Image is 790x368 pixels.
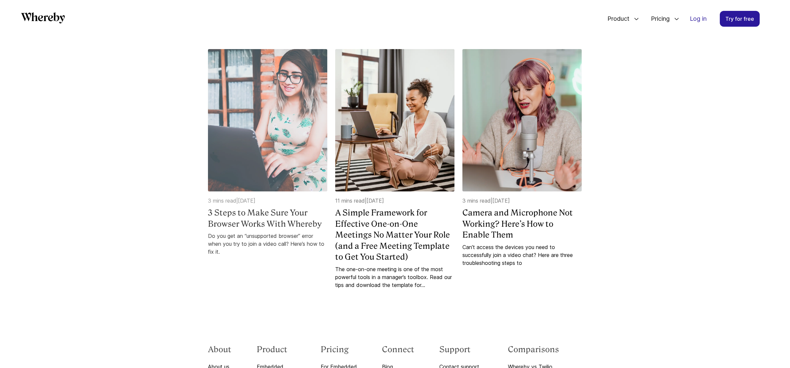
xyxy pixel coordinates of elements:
a: Can’t access the devices you need to successfully join a video chat? Here are three troubleshooti... [462,243,582,267]
a: 3 Steps to Make Sure Your Browser Works With Whereby [208,207,327,229]
a: Log in [685,11,712,26]
a: Whereby [21,12,65,26]
p: 3 mins read | [DATE] [462,197,582,205]
a: Do you get an “unsupported browser” error when you try to join a video call? Here’s how to fix it. [208,232,327,256]
p: 11 mins read | [DATE] [335,197,454,205]
h3: Support [439,344,483,355]
svg: Whereby [21,12,65,23]
h3: Connect [382,344,414,355]
h3: Comparisons [508,344,582,355]
a: The one-on-one meeting is one of the most powerful tools in a manager’s toolbox. Read our tips an... [335,265,454,289]
h3: Product [257,344,296,355]
h3: Pricing [321,344,357,355]
a: A Simple Framework for Effective One-on-One Meetings No Matter Your Role (and a Free Meeting Temp... [335,207,454,263]
p: 3 mins read | [DATE] [208,197,327,205]
span: Pricing [644,8,671,30]
a: Camera and Microphone Not Working? Here’s How to Enable Them [462,207,582,241]
span: Product [601,8,631,30]
a: Try for free [720,11,760,27]
h3: About [208,344,232,355]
